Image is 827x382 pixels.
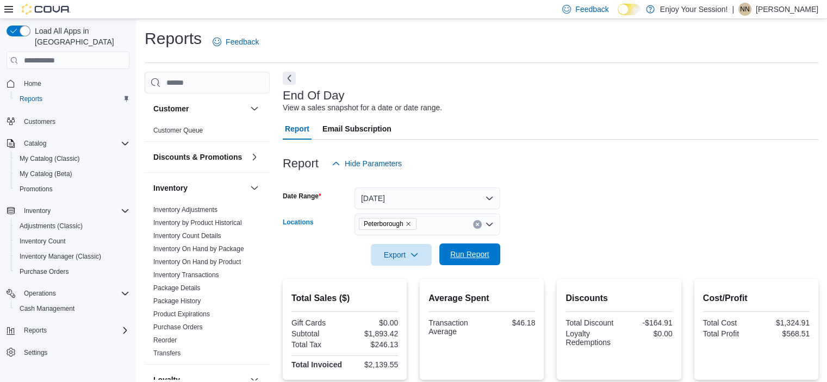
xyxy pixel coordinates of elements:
[484,318,535,327] div: $46.18
[24,348,47,357] span: Settings
[756,3,818,16] p: [PERSON_NAME]
[15,152,129,165] span: My Catalog (Classic)
[24,206,51,215] span: Inventory
[20,115,60,128] a: Customers
[291,329,343,338] div: Subtotal
[22,4,71,15] img: Cova
[291,292,398,305] h2: Total Sales ($)
[153,349,181,357] a: Transfers
[145,203,270,364] div: Inventory
[20,346,52,359] a: Settings
[153,349,181,358] span: Transfers
[153,126,203,135] span: Customer Queue
[660,3,728,16] p: Enjoy Your Session!
[15,92,47,105] a: Reports
[153,271,219,279] a: Inventory Transactions
[153,297,201,305] span: Package History
[405,221,412,227] button: Remove Peterborough from selection in this group
[30,26,129,47] span: Load All Apps in [GEOGRAPHIC_DATA]
[15,92,129,105] span: Reports
[2,113,134,129] button: Customers
[377,244,425,266] span: Export
[565,329,617,347] div: Loyalty Redemptions
[15,302,79,315] a: Cash Management
[20,204,55,217] button: Inventory
[347,329,398,338] div: $1,893.42
[15,265,129,278] span: Purchase Orders
[153,152,246,162] button: Discounts & Promotions
[153,271,219,279] span: Inventory Transactions
[20,204,129,217] span: Inventory
[283,72,296,85] button: Next
[24,79,41,88] span: Home
[618,4,641,15] input: Dark Mode
[575,4,608,15] span: Feedback
[621,329,673,338] div: $0.00
[15,167,77,180] a: My Catalog (Beta)
[153,323,203,331] a: Purchase Orders
[439,243,500,265] button: Run Report
[153,219,242,227] a: Inventory by Product Historical
[24,289,56,298] span: Operations
[291,318,343,327] div: Gift Cards
[153,183,188,193] h3: Inventory
[15,235,70,248] a: Inventory Count
[565,318,617,327] div: Total Discount
[153,336,177,344] a: Reorder
[20,346,129,359] span: Settings
[291,340,343,349] div: Total Tax
[15,152,84,165] a: My Catalog (Classic)
[15,167,129,180] span: My Catalog (Beta)
[347,318,398,327] div: $0.00
[145,124,270,141] div: Customer
[347,360,398,369] div: $2,139.55
[364,218,403,229] span: Peterborough
[153,284,201,292] a: Package Details
[283,89,345,102] h3: End Of Day
[345,158,402,169] span: Hide Parameters
[703,318,754,327] div: Total Cost
[283,102,442,114] div: View a sales snapshot for a date or date range.
[703,329,754,338] div: Total Profit
[153,206,217,214] a: Inventory Adjustments
[2,286,134,301] button: Operations
[283,192,321,201] label: Date Range
[11,151,134,166] button: My Catalog (Classic)
[15,220,87,233] a: Adjustments (Classic)
[20,77,129,90] span: Home
[20,324,51,337] button: Reports
[20,95,42,103] span: Reports
[283,218,314,227] label: Locations
[703,292,810,305] h2: Cost/Profit
[355,187,500,209] button: [DATE]
[153,231,221,240] span: Inventory Count Details
[732,3,734,16] p: |
[740,3,749,16] span: NN
[153,284,201,292] span: Package Details
[15,220,129,233] span: Adjustments (Classic)
[285,118,309,140] span: Report
[20,114,129,128] span: Customers
[153,245,244,253] span: Inventory On Hand by Package
[758,329,810,338] div: $568.51
[371,244,432,266] button: Export
[20,137,129,150] span: Catalog
[153,323,203,331] span: Purchase Orders
[11,218,134,234] button: Adjustments (Classic)
[2,136,134,151] button: Catalog
[20,154,80,163] span: My Catalog (Classic)
[153,297,201,305] a: Package History
[428,292,535,305] h2: Average Spent
[473,220,482,229] button: Clear input
[359,218,417,230] span: Peterborough
[226,36,259,47] span: Feedback
[11,264,134,279] button: Purchase Orders
[20,267,69,276] span: Purchase Orders
[2,76,134,91] button: Home
[20,252,101,261] span: Inventory Manager (Classic)
[20,185,53,193] span: Promotions
[11,249,134,264] button: Inventory Manager (Classic)
[327,153,406,174] button: Hide Parameters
